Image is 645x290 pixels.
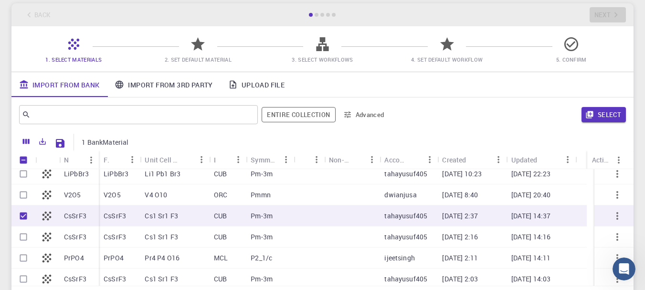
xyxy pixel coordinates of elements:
button: Columns [18,134,34,149]
button: Menu [491,152,507,167]
p: CsSrF3 [64,274,86,284]
p: [DATE] 14:37 [511,211,551,221]
span: 4. Set Default Workflow [411,56,483,63]
a: Upload File [221,72,292,97]
p: tahayusuf405 [384,274,427,284]
a: Import From Bank [11,72,107,97]
button: Menu [125,152,140,167]
p: [DATE] 2:11 [442,253,478,263]
p: ijeetsingh [384,253,415,263]
p: [DATE] 2:03 [442,274,478,284]
button: Select [582,107,626,122]
p: P2_1/c [251,253,272,263]
p: V2O5 [104,190,121,200]
p: ORC [214,190,227,200]
p: Pm-3m [251,211,273,221]
div: Non-periodic [329,150,349,169]
div: Formula [99,150,140,169]
p: [DATE] 10:23 [442,169,482,179]
button: Advanced [339,107,389,122]
p: 1 BankMaterial [82,138,128,147]
p: CsSrF3 [64,211,86,221]
div: Name [59,150,99,169]
p: LiPbBr3 [64,169,89,179]
p: dwianjusa [384,190,416,200]
p: [DATE] 8:40 [442,190,478,200]
p: PrPO4 [104,253,124,263]
div: Symmetry [246,150,293,169]
button: Export [34,134,51,149]
div: Updated [507,150,575,169]
div: Account [380,150,437,169]
div: Formula [104,150,109,169]
p: [DATE] 20:40 [511,190,551,200]
div: Non-periodic [324,150,380,169]
button: Sort [215,152,231,167]
div: Created [437,150,506,169]
p: Cs1 Sr1 F3 [145,232,178,242]
button: Menu [560,152,575,167]
button: Menu [278,152,294,167]
button: Menu [194,152,209,167]
a: Import From 3rd Party [107,72,220,97]
p: Li1 Pb1 Br3 [145,169,180,179]
button: Sort [466,152,482,167]
p: CsSrF3 [104,211,126,221]
p: [DATE] 14:16 [511,232,551,242]
button: Menu [364,152,380,167]
div: Account [384,150,407,169]
p: LiPbBr3 [104,169,128,179]
button: Menu [422,152,437,167]
p: tahayusuf405 [384,232,427,242]
p: Pm-3m [251,169,273,179]
button: Sort [68,152,84,168]
p: CsSrF3 [64,232,86,242]
p: [DATE] 14:03 [511,274,551,284]
p: [DATE] 2:16 [442,232,478,242]
p: Cs1 Sr1 F3 [145,211,178,221]
p: Pmmn [251,190,271,200]
div: Actions [592,150,611,169]
p: tahayusuf405 [384,169,427,179]
p: PrPO4 [64,253,84,263]
button: Sort [407,152,422,167]
div: Created [442,150,466,169]
span: 1. Select Materials [45,56,102,63]
div: Lattice [214,150,215,169]
p: tahayusuf405 [384,211,427,221]
button: Sort [538,152,553,167]
span: 3. Select Workflows [292,56,353,63]
div: Unit Cell Formula [145,150,178,169]
button: Sort [109,152,125,167]
p: Cs1 Sr1 F3 [145,274,178,284]
p: CUB [214,274,227,284]
div: Name [64,150,68,169]
button: Save Explorer Settings [51,134,70,153]
div: Actions [587,150,626,169]
p: Pr4 P4 O16 [145,253,180,263]
p: CUB [214,169,227,179]
button: Entire collection [262,107,335,122]
span: 2. Set Default Material [165,56,232,63]
div: Symmetry [251,150,278,169]
p: [DATE] 2:37 [442,211,478,221]
button: Menu [309,152,324,167]
span: Filter throughout whole library including sets (folders) [262,107,335,122]
button: Menu [611,152,626,168]
p: CUB [214,232,227,242]
p: CUB [214,211,227,221]
button: Sort [179,152,194,167]
p: Pm-3m [251,274,273,284]
span: 5. Confirm [556,56,587,63]
p: [DATE] 14:11 [511,253,551,263]
button: Menu [84,152,99,168]
div: Tags [294,150,324,169]
button: Menu [231,152,246,167]
iframe: Intercom live chat [613,258,635,280]
p: V2O5 [64,190,81,200]
p: [DATE] 22:23 [511,169,551,179]
button: Sort [298,152,314,167]
p: Pm-3m [251,232,273,242]
p: CsSrF3 [104,232,126,242]
div: Icon [35,150,59,169]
